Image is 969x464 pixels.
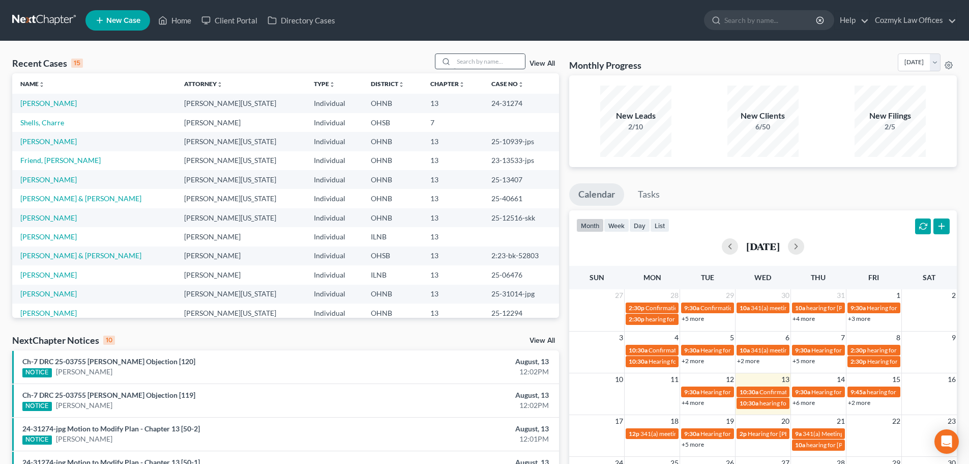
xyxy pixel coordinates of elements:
[20,80,45,88] a: Nameunfold_more
[12,57,83,69] div: Recent Cases
[669,373,680,386] span: 11
[71,59,83,68] div: 15
[306,304,363,322] td: Individual
[855,122,926,132] div: 2/5
[600,110,671,122] div: New Leads
[12,334,115,346] div: NextChapter Notices
[725,373,735,386] span: 12
[934,429,959,454] div: Open Intercom Messenger
[673,332,680,344] span: 4
[483,94,559,113] td: 24-31274
[176,227,305,246] td: [PERSON_NAME]
[751,304,898,312] span: 341(a) meeting for [PERSON_NAME] [PERSON_NAME]
[740,388,758,396] span: 10:30a
[895,332,901,344] span: 8
[422,151,483,170] td: 13
[176,285,305,304] td: [PERSON_NAME][US_STATE]
[600,122,671,132] div: 2/10
[754,273,771,282] span: Wed
[20,232,77,241] a: [PERSON_NAME]
[363,208,422,227] td: OHNB
[682,441,704,448] a: +5 more
[629,346,648,354] span: 10:30a
[363,94,422,113] td: OHNB
[176,247,305,265] td: [PERSON_NAME]
[314,80,335,88] a: Typeunfold_more
[363,132,422,151] td: OHNB
[176,189,305,208] td: [PERSON_NAME][US_STATE]
[792,399,815,406] a: +6 more
[398,81,404,88] i: unfold_more
[848,399,870,406] a: +2 more
[727,110,799,122] div: New Clients
[740,346,750,354] span: 10a
[836,415,846,427] span: 21
[614,289,624,302] span: 27
[850,346,866,354] span: 2:30p
[153,11,196,30] a: Home
[629,315,644,323] span: 2:30p
[483,151,559,170] td: 23-13533-jps
[176,208,305,227] td: [PERSON_NAME][US_STATE]
[422,170,483,189] td: 13
[740,430,747,438] span: 2p
[868,273,879,282] span: Fri
[891,415,901,427] span: 22
[682,357,704,365] a: +2 more
[740,304,750,312] span: 10a
[22,402,52,411] div: NOTICE
[795,304,805,312] span: 10a
[20,213,77,222] a: [PERSON_NAME]
[725,289,735,302] span: 29
[454,54,525,69] input: Search by name...
[422,285,483,304] td: 13
[759,399,838,407] span: hearing for [PERSON_NAME]
[459,81,465,88] i: unfold_more
[430,80,465,88] a: Chapterunfold_more
[614,415,624,427] span: 17
[22,368,52,377] div: NOTICE
[20,270,77,279] a: [PERSON_NAME]
[867,388,945,396] span: hearing for [PERSON_NAME]
[645,304,762,312] span: Confirmation Hearing for [PERSON_NAME]
[737,357,759,365] a: +2 more
[850,358,866,365] span: 2:30p
[649,358,728,365] span: Hearing for [PERSON_NAME]
[306,170,363,189] td: Individual
[669,289,680,302] span: 28
[306,227,363,246] td: Individual
[39,81,45,88] i: unfold_more
[748,430,827,438] span: Hearing for [PERSON_NAME]
[795,430,802,438] span: 9a
[176,113,305,132] td: [PERSON_NAME]
[306,151,363,170] td: Individual
[850,388,866,396] span: 9:45a
[363,189,422,208] td: OHNB
[176,170,305,189] td: [PERSON_NAME][US_STATE]
[811,346,891,354] span: Hearing for [PERSON_NAME]
[645,315,724,323] span: hearing for [PERSON_NAME]
[891,373,901,386] span: 15
[780,373,790,386] span: 13
[629,430,639,438] span: 12p
[867,358,947,365] span: Hearing for [PERSON_NAME]
[217,81,223,88] i: unfold_more
[835,11,869,30] a: Help
[724,11,817,30] input: Search by name...
[649,346,765,354] span: Confirmation Hearing for [PERSON_NAME]
[329,81,335,88] i: unfold_more
[176,132,305,151] td: [PERSON_NAME][US_STATE]
[20,99,77,107] a: [PERSON_NAME]
[20,289,77,298] a: [PERSON_NAME]
[947,415,957,427] span: 23
[590,273,604,282] span: Sun
[20,156,101,165] a: Friend, [PERSON_NAME]
[176,265,305,284] td: [PERSON_NAME]
[422,227,483,246] td: 13
[740,399,758,407] span: 10:30a
[518,81,524,88] i: unfold_more
[759,388,876,396] span: Confirmation Hearing for [PERSON_NAME]
[363,247,422,265] td: OHSB
[682,315,704,322] a: +5 more
[22,435,52,445] div: NOTICE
